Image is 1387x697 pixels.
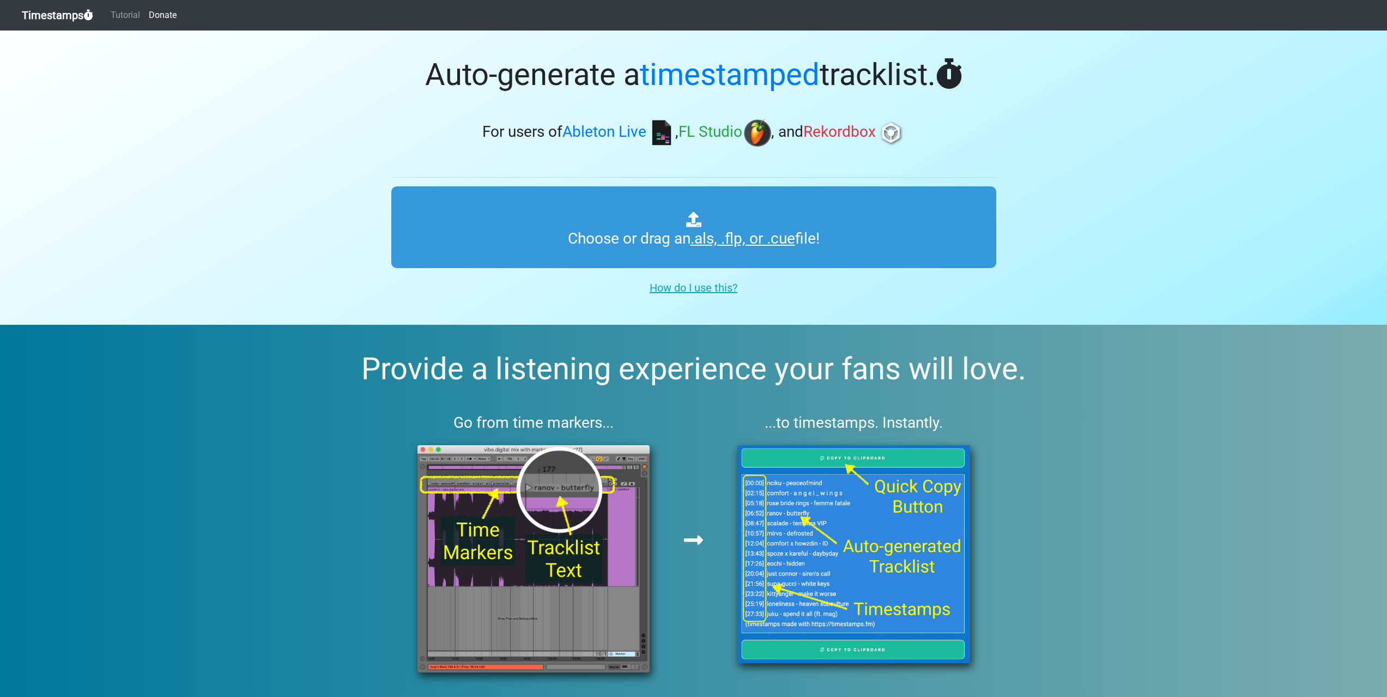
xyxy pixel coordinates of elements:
u: How do I use this? [650,281,737,294]
a: Tutorial [106,4,144,26]
a: Donate [144,4,181,26]
img: tsfm%20results.png [711,445,996,663]
img: ableton%20screenshot%20bounce.png [391,445,676,672]
iframe: Drift Widget Chat Controller [1333,643,1374,684]
span: timestamped [640,57,820,93]
span: Rekordbox [803,123,876,141]
h3: For users of , , and [391,119,996,147]
span: FL Studio [679,123,742,141]
h1: Auto-generate a tracklist. [391,57,996,93]
h3: Go from time markers... [391,414,676,432]
h3: ...to timestamps. Instantly. [711,414,996,432]
a: Timestamps [22,4,93,26]
img: ableton.png [648,119,675,147]
h2: Provide a listening experience your fans will love. [26,351,1361,387]
span: Ableton Live [562,123,646,141]
img: rb.png [877,119,905,147]
img: fl.png [744,119,771,147]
